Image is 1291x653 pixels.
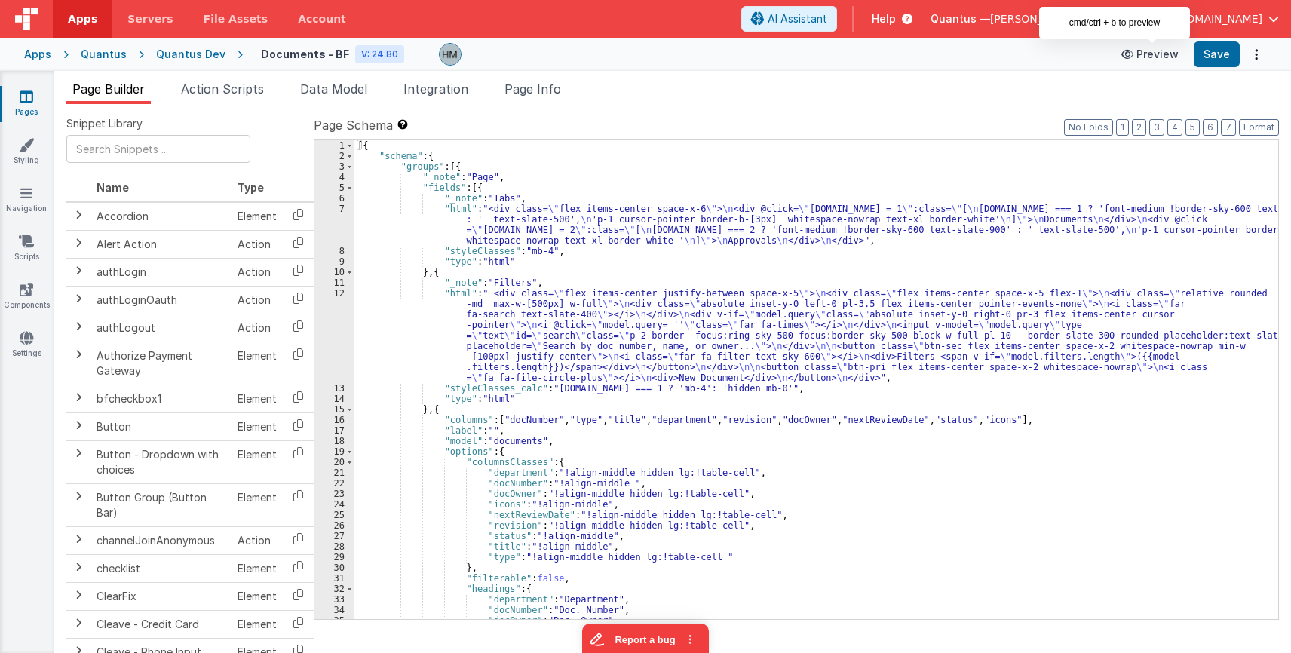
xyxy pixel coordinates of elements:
div: Apps [24,47,51,62]
span: Page Info [504,81,561,97]
td: authLogout [90,314,232,342]
td: channelJoinAnonymous [90,526,232,554]
div: 7 [314,204,354,246]
button: Save [1194,41,1240,67]
span: Action Scripts [181,81,264,97]
td: Element [232,342,283,385]
div: 19 [314,446,354,457]
button: AI Assistant [741,6,837,32]
div: 6 [314,193,354,204]
td: Element [232,412,283,440]
td: authLogin [90,258,232,286]
img: 1b65a3e5e498230d1b9478315fee565b [440,44,461,65]
td: Element [232,440,283,483]
div: Quantus [81,47,127,62]
button: 5 [1185,119,1200,136]
div: 21 [314,468,354,478]
button: 3 [1149,119,1164,136]
div: cmd/ctrl + b to preview [1039,7,1190,39]
div: 31 [314,573,354,584]
button: Options [1246,44,1267,65]
td: Button Group (Button Bar) [90,483,232,526]
td: Element [232,385,283,412]
button: Format [1239,119,1279,136]
div: 29 [314,552,354,563]
div: 34 [314,605,354,615]
div: 14 [314,394,354,404]
div: 23 [314,489,354,499]
button: Quantus — [PERSON_NAME][EMAIL_ADDRESS][DOMAIN_NAME] [931,11,1279,26]
td: Authorize Payment Gateway [90,342,232,385]
td: Action [232,230,283,258]
td: Element [232,582,283,610]
h4: Documents - BF [261,48,349,60]
button: 1 [1116,119,1129,136]
input: Search Snippets ... [66,135,250,163]
div: 28 [314,541,354,552]
button: 4 [1167,119,1182,136]
div: 10 [314,267,354,277]
div: 35 [314,615,354,626]
div: 5 [314,182,354,193]
div: 9 [314,256,354,267]
td: Cleave - Credit Card [90,610,232,638]
span: Page Schema [314,116,393,134]
span: Quantus — [931,11,990,26]
td: checklist [90,554,232,582]
span: Servers [127,11,173,26]
span: Help [872,11,896,26]
div: 26 [314,520,354,531]
div: 24 [314,499,354,510]
button: No Folds [1064,119,1113,136]
div: 20 [314,457,354,468]
td: bfcheckbox1 [90,385,232,412]
td: Alert Action [90,230,232,258]
span: AI Assistant [768,11,827,26]
div: Quantus Dev [156,47,225,62]
div: 27 [314,531,354,541]
td: Action [232,286,283,314]
div: 33 [314,594,354,605]
span: Apps [68,11,97,26]
button: 2 [1132,119,1146,136]
span: Data Model [300,81,367,97]
button: 7 [1221,119,1236,136]
span: Snippet Library [66,116,143,131]
td: Button [90,412,232,440]
div: V: 24.80 [355,45,404,63]
td: ClearFix [90,582,232,610]
span: [PERSON_NAME][EMAIL_ADDRESS][DOMAIN_NAME] [990,11,1262,26]
div: 4 [314,172,354,182]
td: Button - Dropdown with choices [90,440,232,483]
div: 32 [314,584,354,594]
td: authLoginOauth [90,286,232,314]
div: 25 [314,510,354,520]
span: Type [238,181,264,194]
td: Action [232,258,283,286]
button: 6 [1203,119,1218,136]
span: Page Builder [72,81,145,97]
td: Element [232,554,283,582]
div: 15 [314,404,354,415]
span: Integration [403,81,468,97]
div: 18 [314,436,354,446]
td: Action [232,314,283,342]
td: Action [232,526,283,554]
td: Element [232,483,283,526]
div: 16 [314,415,354,425]
span: Name [97,181,129,194]
div: 30 [314,563,354,573]
td: Accordion [90,202,232,231]
div: 2 [314,151,354,161]
div: 22 [314,478,354,489]
div: 13 [314,383,354,394]
div: 17 [314,425,354,436]
div: 3 [314,161,354,172]
span: File Assets [204,11,268,26]
button: Preview [1112,42,1188,66]
div: 1 [314,140,354,151]
div: 8 [314,246,354,256]
td: Element [232,610,283,638]
td: Element [232,202,283,231]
